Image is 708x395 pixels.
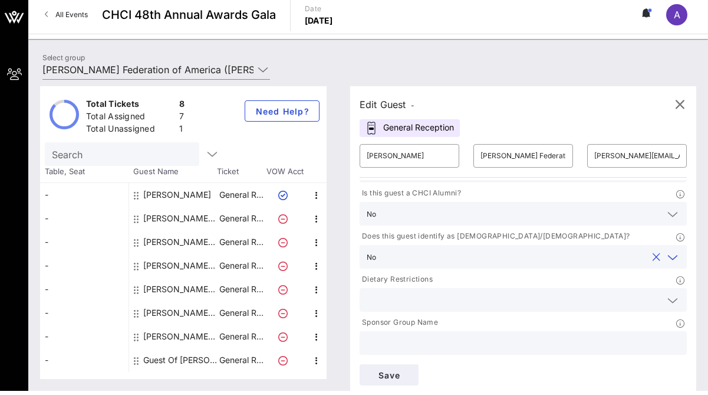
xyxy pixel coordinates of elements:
[218,207,265,230] p: General R…
[86,98,174,113] div: Total Tickets
[129,166,217,178] span: Guest Name
[143,254,218,278] div: Helena Hernandez Planned Parenthood Federation of America
[179,110,185,125] div: 7
[653,252,660,263] button: clear icon
[305,3,333,15] p: Date
[179,123,185,138] div: 1
[218,230,265,254] p: General R…
[245,100,320,122] button: Need Help?
[218,301,265,325] p: General R…
[217,166,264,178] span: Ticket
[360,187,461,200] p: Is this guest a CHCI Alumni?
[179,98,185,113] div: 8
[86,123,174,138] div: Total Unassigned
[369,370,409,380] span: Save
[360,316,438,329] p: Sponsor Group Name
[480,146,566,165] input: Last Name*
[360,364,419,386] button: Save
[674,9,680,21] span: A
[367,210,376,218] div: No
[360,273,433,286] p: Dietary Restrictions
[218,254,265,278] p: General R…
[360,230,630,243] p: Does this guest identify as [DEMOGRAPHIC_DATA]/[DEMOGRAPHIC_DATA]?
[143,278,218,301] div: Maya Stevenson Corchado Planned Parenthood Federation of America
[143,183,211,207] div: Angela Cobian
[218,278,265,301] p: General R…
[594,146,680,165] input: Email*
[40,348,129,372] div: -
[143,348,218,372] div: Guest Of Planned Parenthood Federation of America
[264,166,305,178] span: VOW Acct
[367,253,376,262] div: No
[40,166,129,178] span: Table, Seat
[40,301,129,325] div: -
[86,110,174,125] div: Total Assigned
[40,230,129,254] div: -
[255,106,309,116] span: Need Help?
[360,119,460,137] div: General Reception
[143,325,218,348] div: Silvia Zenteno Planned Parenthood Federation of America
[40,183,129,207] div: -
[143,207,218,230] div: Frances Collazo Planned Parenthood Federation of America
[143,230,218,254] div: Georgeanne Usova Planned Parenthood Federation of America
[40,325,129,348] div: -
[40,207,129,230] div: -
[367,146,452,165] input: First Name*
[143,301,218,325] div: Mia Villaseñor Planned Parenthood Federation of America
[218,183,265,207] p: General R…
[360,96,414,113] div: Edit Guest
[38,5,95,24] a: All Events
[666,4,687,25] div: A
[40,278,129,301] div: -
[360,245,687,269] div: Noclear icon
[40,254,129,278] div: -
[218,348,265,372] p: General R…
[55,10,88,19] span: All Events
[411,101,414,110] span: -
[42,53,85,62] label: Select group
[102,6,276,24] span: CHCI 48th Annual Awards Gala
[360,202,687,226] div: No
[218,325,265,348] p: General R…
[305,15,333,27] p: [DATE]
